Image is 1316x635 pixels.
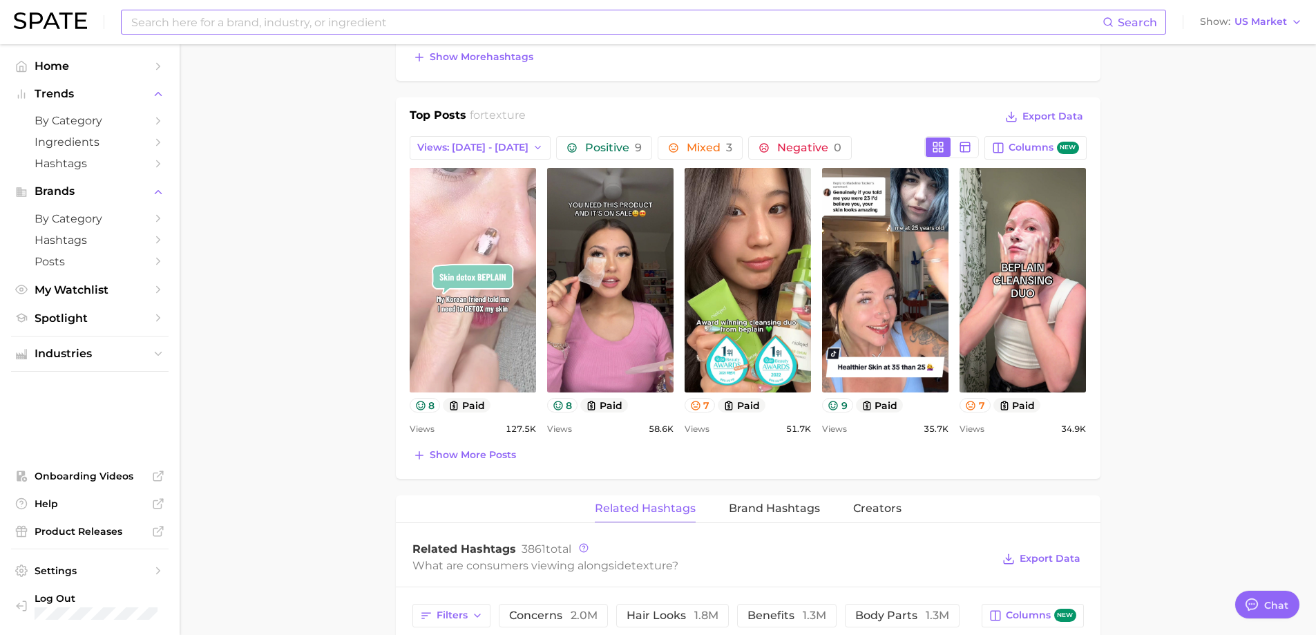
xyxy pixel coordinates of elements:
[627,610,718,621] span: hair looks
[747,610,826,621] span: benefits
[1234,18,1287,26] span: US Market
[35,283,145,296] span: My Watchlist
[635,141,642,154] span: 9
[585,142,642,153] span: Positive
[11,181,169,202] button: Brands
[522,542,571,556] span: total
[694,609,718,622] span: 1.8m
[410,136,551,160] button: Views: [DATE] - [DATE]
[35,59,145,73] span: Home
[35,88,145,100] span: Trends
[430,51,533,63] span: Show more hashtags
[11,588,169,624] a: Log out. Currently logged in with e-mail nbedford@grantinc.com.
[11,55,169,77] a: Home
[1118,16,1157,29] span: Search
[11,560,169,581] a: Settings
[803,609,826,622] span: 1.3m
[631,559,672,572] span: texture
[777,142,841,153] span: Negative
[580,398,628,413] button: paid
[960,421,984,437] span: Views
[11,466,169,486] a: Onboarding Videos
[35,470,145,482] span: Onboarding Videos
[412,604,490,627] button: Filters
[855,610,949,621] span: body parts
[470,107,526,128] h2: for
[412,556,993,575] div: What are consumers viewing alongside ?
[547,421,572,437] span: Views
[484,108,526,122] span: texture
[11,521,169,542] a: Product Releases
[726,141,732,154] span: 3
[35,157,145,170] span: Hashtags
[984,136,1086,160] button: Columnsnew
[11,343,169,364] button: Industries
[417,142,528,153] span: Views: [DATE] - [DATE]
[786,421,811,437] span: 51.7k
[11,110,169,131] a: by Category
[595,502,696,515] span: Related Hashtags
[35,348,145,360] span: Industries
[1057,142,1079,155] span: new
[130,10,1103,34] input: Search here for a brand, industry, or ingredient
[1022,111,1083,122] span: Export Data
[11,153,169,174] a: Hashtags
[509,610,598,621] span: concerns
[1002,107,1086,126] button: Export Data
[506,421,536,437] span: 127.5k
[822,421,847,437] span: Views
[437,609,468,621] span: Filters
[718,398,765,413] button: paid
[685,421,709,437] span: Views
[571,609,598,622] span: 2.0m
[1009,142,1078,155] span: Columns
[35,135,145,149] span: Ingredients
[410,421,435,437] span: Views
[35,212,145,225] span: by Category
[1200,18,1230,26] span: Show
[960,398,991,413] button: 7
[443,398,490,413] button: paid
[993,398,1041,413] button: paid
[685,398,716,413] button: 7
[35,255,145,268] span: Posts
[11,307,169,329] a: Spotlight
[11,279,169,301] a: My Watchlist
[856,398,904,413] button: paid
[430,449,516,461] span: Show more posts
[410,398,441,413] button: 8
[982,604,1083,627] button: Columnsnew
[1020,553,1080,565] span: Export Data
[547,398,578,413] button: 8
[410,446,519,465] button: Show more posts
[11,131,169,153] a: Ingredients
[522,542,546,556] span: 3861
[11,493,169,514] a: Help
[35,234,145,247] span: Hashtags
[11,251,169,272] a: Posts
[729,502,820,515] span: Brand Hashtags
[11,208,169,229] a: by Category
[410,107,466,128] h1: Top Posts
[412,542,516,556] span: Related Hashtags
[35,565,145,577] span: Settings
[35,525,145,538] span: Product Releases
[926,609,949,622] span: 1.3m
[11,229,169,251] a: Hashtags
[1054,609,1076,622] span: new
[35,592,158,605] span: Log Out
[1061,421,1086,437] span: 34.9k
[410,48,537,67] button: Show morehashtags
[853,502,902,515] span: Creators
[14,12,87,29] img: SPATE
[35,114,145,127] span: by Category
[649,421,674,437] span: 58.6k
[1196,13,1306,31] button: ShowUS Market
[999,549,1083,569] button: Export Data
[834,141,841,154] span: 0
[35,497,145,510] span: Help
[1006,609,1076,622] span: Columns
[35,312,145,325] span: Spotlight
[687,142,732,153] span: Mixed
[924,421,948,437] span: 35.7k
